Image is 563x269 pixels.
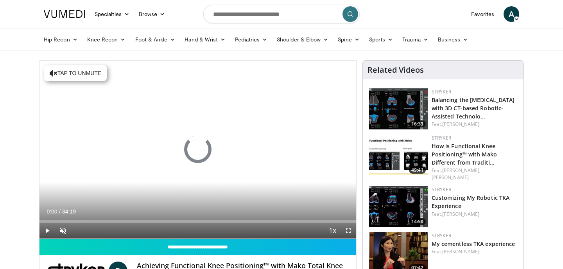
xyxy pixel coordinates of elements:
span: 0:00 [47,208,57,215]
span: / [59,208,61,215]
button: Unmute [55,223,71,239]
button: Play [39,223,55,239]
span: 16:33 [409,120,426,127]
h4: Related Videos [368,65,424,75]
a: Knee Recon [82,32,131,47]
a: [PERSON_NAME] [432,174,469,181]
a: Shoulder & Elbow [272,32,333,47]
a: Pediatrics [230,32,272,47]
a: How is Functional Knee Positioning™ with Mako Different from Traditi… [432,142,497,166]
a: Hand & Wrist [180,32,230,47]
a: [PERSON_NAME] [442,211,479,217]
a: Hip Recon [39,32,82,47]
div: Feat. [432,248,517,255]
button: Tap to unmute [44,65,107,81]
a: Stryker [432,232,451,239]
a: A [504,6,519,22]
button: Playback Rate [325,223,341,239]
a: [PERSON_NAME] [442,248,479,255]
img: VuMedi Logo [44,10,85,18]
a: 14:50 [369,186,428,227]
input: Search topics, interventions [203,5,360,23]
a: Browse [134,6,170,22]
a: Balancing the [MEDICAL_DATA] with 3D CT-based Robotic-Assisted Technolo… [432,96,515,120]
a: Foot & Ankle [131,32,180,47]
span: 14:50 [409,218,426,225]
span: 34:19 [62,208,76,215]
div: Progress Bar [39,220,356,223]
img: aececb5f-a7d6-40bb-96d9-26cdf3a45450.150x105_q85_crop-smart_upscale.jpg [369,88,428,129]
a: [PERSON_NAME], [442,167,481,174]
a: 16:33 [369,88,428,129]
a: Stryker [432,186,451,193]
a: [PERSON_NAME] [442,121,479,127]
div: Feat. [432,211,517,218]
img: 26055920-f7a6-407f-820a-2bd18e419f3d.150x105_q85_crop-smart_upscale.jpg [369,186,428,227]
div: Feat. [432,167,517,181]
a: Business [433,32,473,47]
a: Customizing My Robotic TKA Experience [432,194,510,210]
a: My cementless TKA experience [432,240,515,247]
a: 49:41 [369,134,428,176]
button: Fullscreen [341,223,356,239]
a: Stryker [432,88,451,95]
span: 49:41 [409,167,426,174]
a: Spine [333,32,364,47]
a: Sports [364,32,398,47]
div: Feat. [432,121,517,128]
video-js: Video Player [39,61,356,239]
a: Favorites [466,6,499,22]
a: Specialties [90,6,134,22]
img: ffdd9326-d8c6-4f24-b7c0-24c655ed4ab2.150x105_q85_crop-smart_upscale.jpg [369,134,428,176]
a: Trauma [398,32,433,47]
a: Stryker [432,134,451,141]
